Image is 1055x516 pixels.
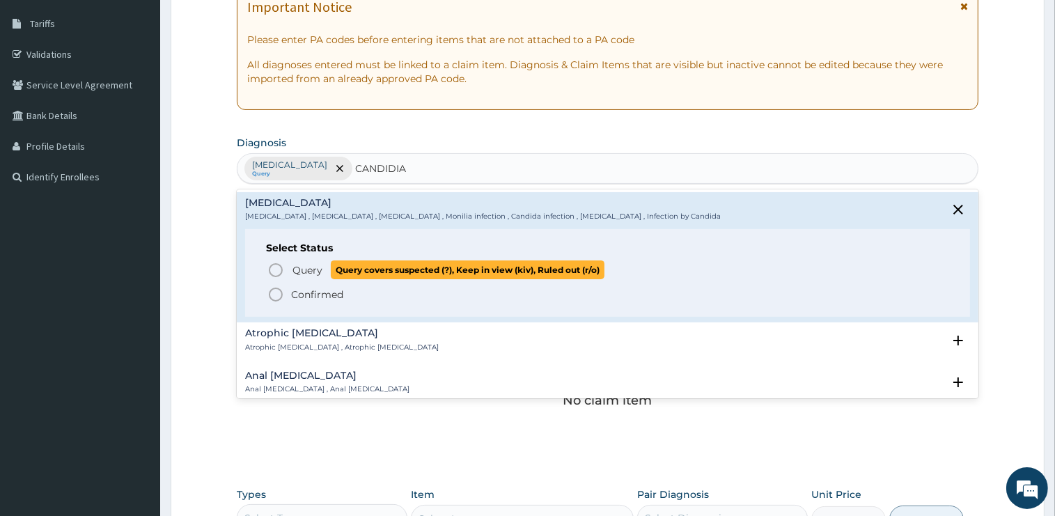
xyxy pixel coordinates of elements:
[72,78,234,96] div: Chat with us now
[334,162,346,175] span: remove selection option
[331,260,604,279] span: Query covers suspected (?), Keep in view (kiv), Ruled out (r/o)
[292,263,322,277] span: Query
[950,374,967,391] i: open select status
[245,343,439,352] p: Atrophic [MEDICAL_DATA] , Atrophic [MEDICAL_DATA]
[30,17,55,30] span: Tariffs
[266,243,949,253] h6: Select Status
[950,201,967,218] i: close select status
[267,262,284,279] i: status option query
[267,286,284,303] i: status option filled
[81,164,192,304] span: We're online!
[411,487,435,501] label: Item
[245,198,721,208] h4: [MEDICAL_DATA]
[237,489,266,501] label: Types
[245,370,409,381] h4: Anal [MEDICAL_DATA]
[637,487,709,501] label: Pair Diagnosis
[291,288,343,302] p: Confirmed
[7,357,265,406] textarea: Type your message and hit 'Enter'
[247,33,968,47] p: Please enter PA codes before entering items that are not attached to a PA code
[245,212,721,221] p: [MEDICAL_DATA] , [MEDICAL_DATA] , [MEDICAL_DATA] , Monilia infection , Candida infection , [MEDIC...
[228,7,262,40] div: Minimize live chat window
[252,159,327,171] p: [MEDICAL_DATA]
[950,332,967,349] i: open select status
[563,393,652,407] p: No claim item
[245,328,439,338] h4: Atrophic [MEDICAL_DATA]
[247,58,968,86] p: All diagnoses entered must be linked to a claim item. Diagnosis & Claim Items that are visible bu...
[237,136,286,150] label: Diagnosis
[245,384,409,394] p: Anal [MEDICAL_DATA] , Anal [MEDICAL_DATA]
[252,171,327,178] small: Query
[811,487,861,501] label: Unit Price
[26,70,56,104] img: d_794563401_company_1708531726252_794563401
